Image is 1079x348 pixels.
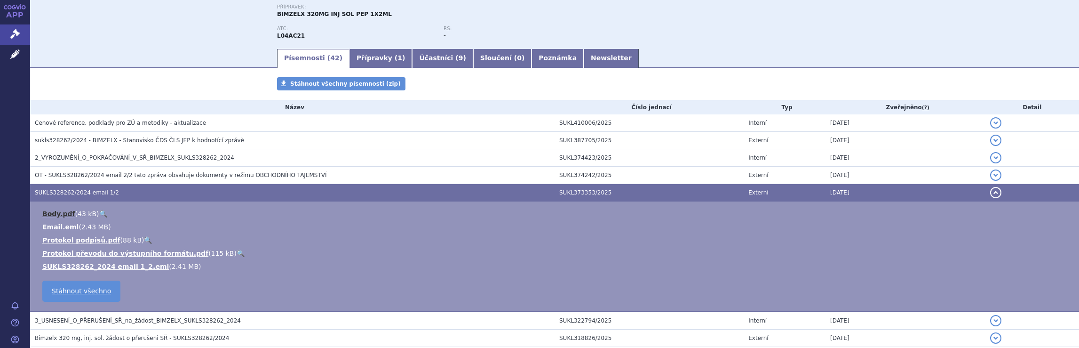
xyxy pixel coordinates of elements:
p: RS: [444,26,601,32]
a: Body.pdf [42,210,75,218]
a: 🔍 [144,236,152,244]
a: 🔍 [237,250,245,257]
li: ( ) [42,249,1070,258]
li: ( ) [42,222,1070,232]
a: Písemnosti (42) [277,49,349,68]
td: [DATE] [825,114,985,132]
span: Cenové reference, podklady pro ZÚ a metodiky - aktualizace [35,120,206,126]
a: Stáhnout všechno [42,281,120,302]
li: ( ) [42,262,1070,271]
a: Protokol podpisů.pdf [42,236,120,244]
span: Externí [748,335,768,341]
td: SUKL374242/2025 [555,167,744,184]
td: [DATE] [825,167,985,184]
span: BIMZELX 320MG INJ SOL PEP 1X2ML [277,11,392,17]
a: Sloučení (0) [473,49,532,68]
td: SUKL373353/2025 [555,184,744,202]
td: [DATE] [825,184,985,202]
td: [DATE] [825,132,985,149]
span: 2_VYROZUMĚNÍ_O_POKRAČOVÁNÍ_V_SŘ_BIMZELX_SUKLS328262_2024 [35,154,234,161]
th: Typ [744,100,825,114]
span: sukls328262/2024 - BIMZELX - Stanovisko ČDS ČLS JEP k hodnotící zprávě [35,137,244,144]
a: Protokol převodu do výstupního formátu.pdf [42,250,208,257]
td: SUKL374423/2025 [555,149,744,167]
strong: BIMEKIZUMAB [277,32,305,39]
span: 43 kB [78,210,96,218]
th: Zveřejněno [825,100,985,114]
span: SUKLS328262/2024 email 1/2 [35,189,119,196]
a: SUKLS328262_2024 email 1_2.eml [42,263,169,270]
th: Detail [985,100,1079,114]
span: 3_USNESENÍ_O_PŘERUŠENÍ_SŘ_na_žádost_BIMZELX_SUKLS328262_2024 [35,317,241,324]
span: 88 kB [123,236,142,244]
span: 2.43 MB [81,223,108,231]
span: 1 [397,54,402,62]
a: Stáhnout všechny písemnosti (zip) [277,77,405,90]
td: [DATE] [825,312,985,330]
li: ( ) [42,235,1070,245]
th: Číslo jednací [555,100,744,114]
span: 115 kB [211,250,234,257]
button: detail [990,135,1001,146]
li: ( ) [42,209,1070,219]
a: 🔍 [99,210,107,218]
span: 42 [330,54,339,62]
span: 2.41 MB [172,263,198,270]
td: [DATE] [825,330,985,347]
a: Newsletter [584,49,639,68]
span: Interní [748,120,767,126]
a: Poznámka [532,49,584,68]
button: detail [990,315,1001,326]
td: SUKL318826/2025 [555,330,744,347]
td: SUKL387705/2025 [555,132,744,149]
td: SUKL322794/2025 [555,312,744,330]
p: ATC: [277,26,434,32]
button: detail [990,117,1001,129]
a: Email.eml [42,223,79,231]
a: Přípravky (1) [349,49,412,68]
p: Přípravek: [277,4,610,10]
span: Interní [748,154,767,161]
strong: - [444,32,446,39]
span: Externí [748,172,768,178]
span: OT - SUKLS328262/2024 email 2/2 tato zpráva obsahuje dokumenty v režimu OBCHODNÍHO TAJEMSTVÍ [35,172,327,178]
button: detail [990,152,1001,163]
td: SUKL410006/2025 [555,114,744,132]
span: Interní [748,317,767,324]
th: Název [30,100,555,114]
td: [DATE] [825,149,985,167]
span: 0 [517,54,522,62]
abbr: (?) [922,105,929,111]
button: detail [990,332,1001,344]
button: detail [990,187,1001,198]
span: Externí [748,189,768,196]
button: detail [990,170,1001,181]
a: Účastníci (9) [412,49,473,68]
span: Bimzelx 320 mg, inj. sol. žádost o přerušeni SŘ - SUKLS328262/2024 [35,335,229,341]
span: 9 [459,54,463,62]
span: Stáhnout všechny písemnosti (zip) [290,81,401,87]
span: Externí [748,137,768,144]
